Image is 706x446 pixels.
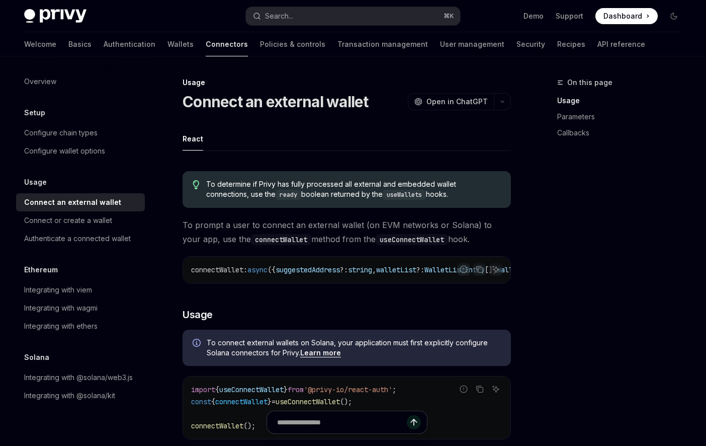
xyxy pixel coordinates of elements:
[473,263,486,276] button: Copy the contents from the code block
[24,32,56,56] a: Welcome
[193,180,200,189] svg: Tip
[215,385,219,394] span: {
[167,32,194,56] a: Wallets
[288,385,304,394] span: from
[426,97,488,107] span: Open in ChatGPT
[557,109,690,125] a: Parameters
[24,176,47,188] h5: Usage
[191,265,243,274] span: connectWallet
[16,211,145,230] a: Connect or create a wallet
[557,32,585,56] a: Recipes
[408,93,494,110] button: Open in ChatGPT
[597,32,645,56] a: API reference
[24,320,98,332] div: Integrating with ethers
[337,32,428,56] a: Transaction management
[24,264,58,276] h5: Ethereum
[246,7,460,25] button: Open search
[603,11,642,21] span: Dashboard
[24,214,112,227] div: Connect or create a wallet
[567,77,612,89] span: On this page
[260,32,325,56] a: Policies & controls
[277,411,407,433] input: Ask a question...
[68,32,92,56] a: Basics
[211,397,215,406] span: {
[376,234,448,245] code: useConnectWallet
[340,265,348,274] span: ?:
[191,397,211,406] span: const
[407,415,421,429] button: Send message
[376,265,416,274] span: walletList
[473,383,486,396] button: Copy the contents from the code block
[183,127,203,151] div: React
[444,12,454,20] span: ⌘ K
[272,397,276,406] span: =
[556,11,583,21] a: Support
[489,263,502,276] button: Ask AI
[24,390,115,402] div: Integrating with @solana/kit
[104,32,155,56] a: Authentication
[557,93,690,109] a: Usage
[24,302,98,314] div: Integrating with wagmi
[206,179,501,200] span: To determine if Privy has fully processed all external and embedded wallet connections, use the b...
[16,368,145,387] a: Integrating with @solana/web3.js
[215,397,268,406] span: connectWallet
[24,107,45,119] h5: Setup
[276,265,340,274] span: suggestedAddress
[24,9,86,23] img: dark logo
[666,8,682,24] button: Toggle dark mode
[348,265,372,274] span: string
[268,397,272,406] span: }
[383,190,426,200] code: useWallets
[516,32,545,56] a: Security
[24,127,98,139] div: Configure chain types
[16,72,145,91] a: Overview
[276,397,340,406] span: useConnectWallet
[183,78,511,88] div: Usage
[457,263,470,276] button: Report incorrect code
[523,11,544,21] a: Demo
[392,385,396,394] span: ;
[183,308,213,322] span: Usage
[268,265,276,274] span: ({
[207,338,501,358] span: To connect external wallets on Solana, your application must first explicitly configure Solana co...
[440,32,504,56] a: User management
[16,317,145,335] a: Integrating with ethers
[16,230,145,248] a: Authenticate a connected wallet
[300,348,341,357] a: Learn more
[219,385,284,394] span: useConnectWallet
[24,196,121,208] div: Connect an external wallet
[243,265,247,274] span: :
[595,8,658,24] a: Dashboard
[191,385,215,394] span: import
[489,383,502,396] button: Ask AI
[457,383,470,396] button: Report incorrect code
[183,218,511,246] span: To prompt a user to connect an external wallet (on EVM networks or Solana) to your app, use the m...
[372,265,376,274] span: ,
[424,265,485,274] span: WalletListEntry
[16,142,145,160] a: Configure wallet options
[247,265,268,274] span: async
[304,385,392,394] span: '@privy-io/react-auth'
[340,397,352,406] span: ();
[276,190,301,200] code: ready
[24,351,49,363] h5: Solana
[24,284,92,296] div: Integrating with viem
[265,10,293,22] div: Search...
[16,299,145,317] a: Integrating with wagmi
[24,145,105,157] div: Configure wallet options
[24,371,133,384] div: Integrating with @solana/web3.js
[206,32,248,56] a: Connectors
[24,76,56,88] div: Overview
[251,234,311,245] code: connectWallet
[284,385,288,394] span: }
[416,265,424,274] span: ?:
[24,233,131,245] div: Authenticate a connected wallet
[16,193,145,211] a: Connect an external wallet
[183,93,369,111] h1: Connect an external wallet
[16,124,145,142] a: Configure chain types
[193,339,203,349] svg: Info
[16,387,145,405] a: Integrating with @solana/kit
[557,125,690,141] a: Callbacks
[16,281,145,299] a: Integrating with viem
